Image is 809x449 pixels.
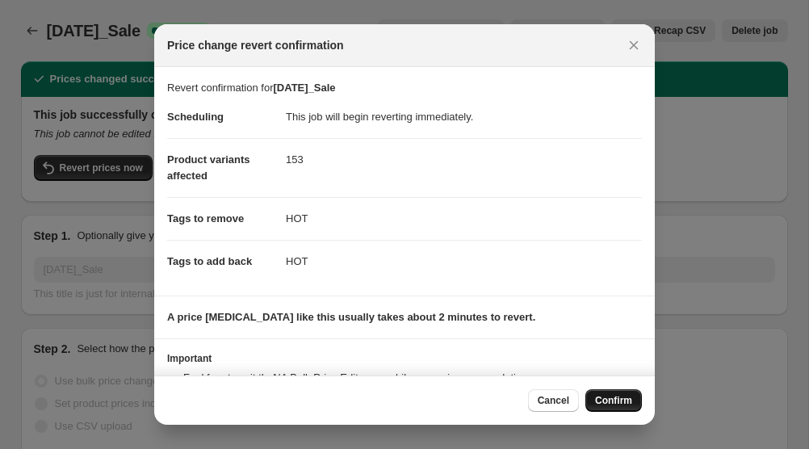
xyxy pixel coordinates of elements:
dd: 153 [286,138,642,181]
button: Cancel [528,389,579,412]
dd: This job will begin reverting immediately. [286,96,642,138]
dd: HOT [286,197,642,240]
button: Close [622,34,645,57]
b: [DATE]_Sale [274,82,336,94]
b: A price [MEDICAL_DATA] like this usually takes about 2 minutes to revert. [167,311,535,323]
span: Price change revert confirmation [167,37,344,53]
span: Scheduling [167,111,224,123]
h3: Important [167,352,642,365]
span: Product variants affected [167,153,250,182]
span: Tags to add back [167,255,252,267]
p: Revert confirmation for [167,80,642,96]
button: Confirm [585,389,642,412]
span: Cancel [538,394,569,407]
span: Confirm [595,394,632,407]
dd: HOT [286,240,642,283]
li: Feel free to exit the NA Bulk Price Editor app while your prices are updating. [183,370,642,386]
span: Tags to remove [167,212,244,224]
